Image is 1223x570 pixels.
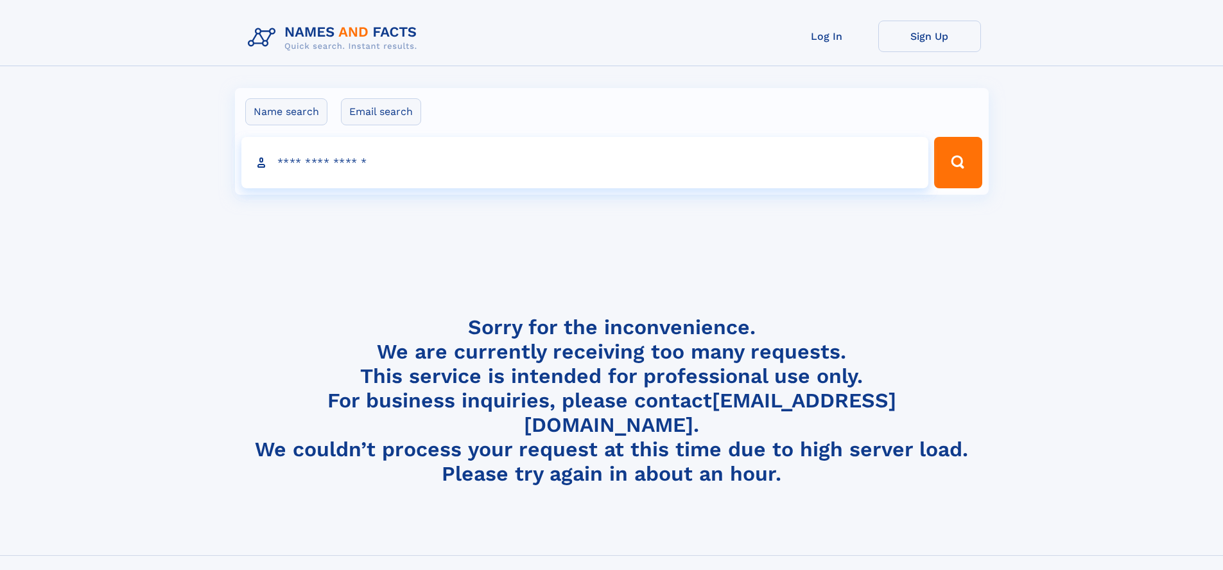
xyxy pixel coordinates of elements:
[776,21,878,52] a: Log In
[934,137,982,188] button: Search Button
[878,21,981,52] a: Sign Up
[243,315,981,486] h4: Sorry for the inconvenience. We are currently receiving too many requests. This service is intend...
[245,98,327,125] label: Name search
[524,388,896,437] a: [EMAIL_ADDRESS][DOMAIN_NAME]
[341,98,421,125] label: Email search
[243,21,428,55] img: Logo Names and Facts
[241,137,929,188] input: search input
